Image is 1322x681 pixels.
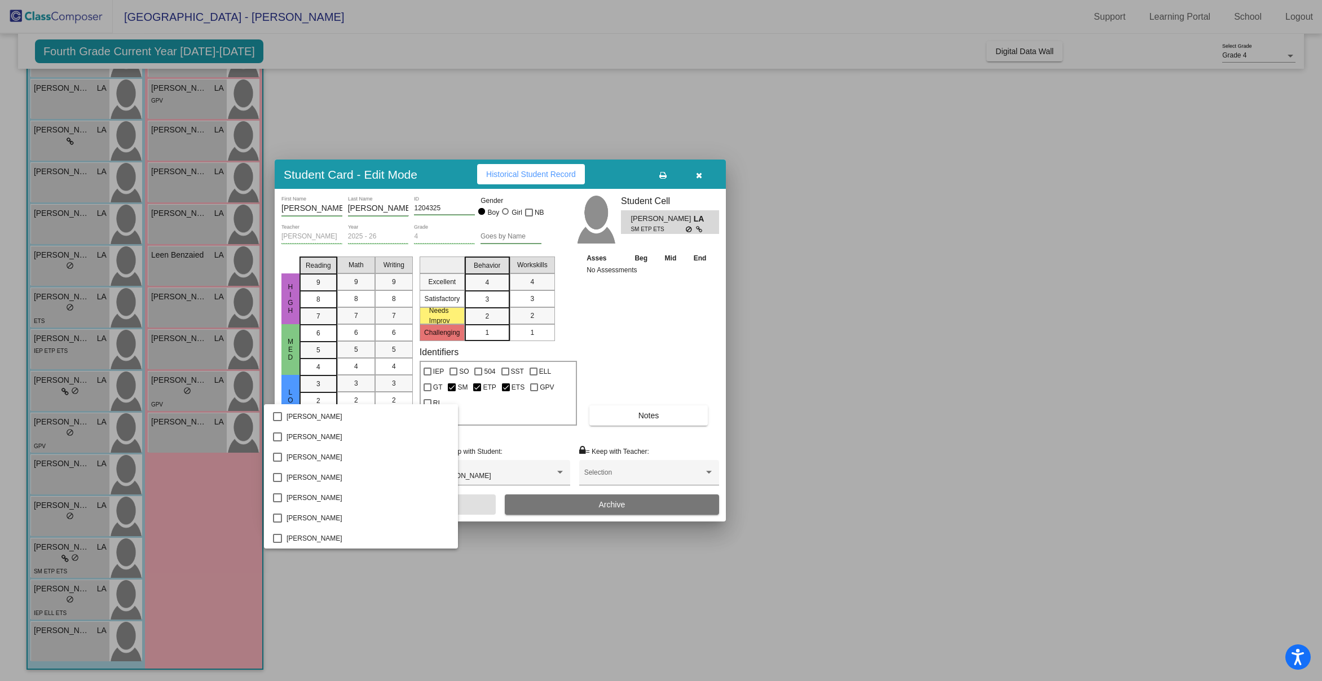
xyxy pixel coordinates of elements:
[287,447,449,467] span: [PERSON_NAME]
[287,467,449,488] span: [PERSON_NAME]
[287,427,449,447] span: [PERSON_NAME]
[287,488,449,508] span: [PERSON_NAME]
[287,508,449,528] span: [PERSON_NAME]
[287,528,449,549] span: [PERSON_NAME]
[287,406,449,427] span: [PERSON_NAME]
